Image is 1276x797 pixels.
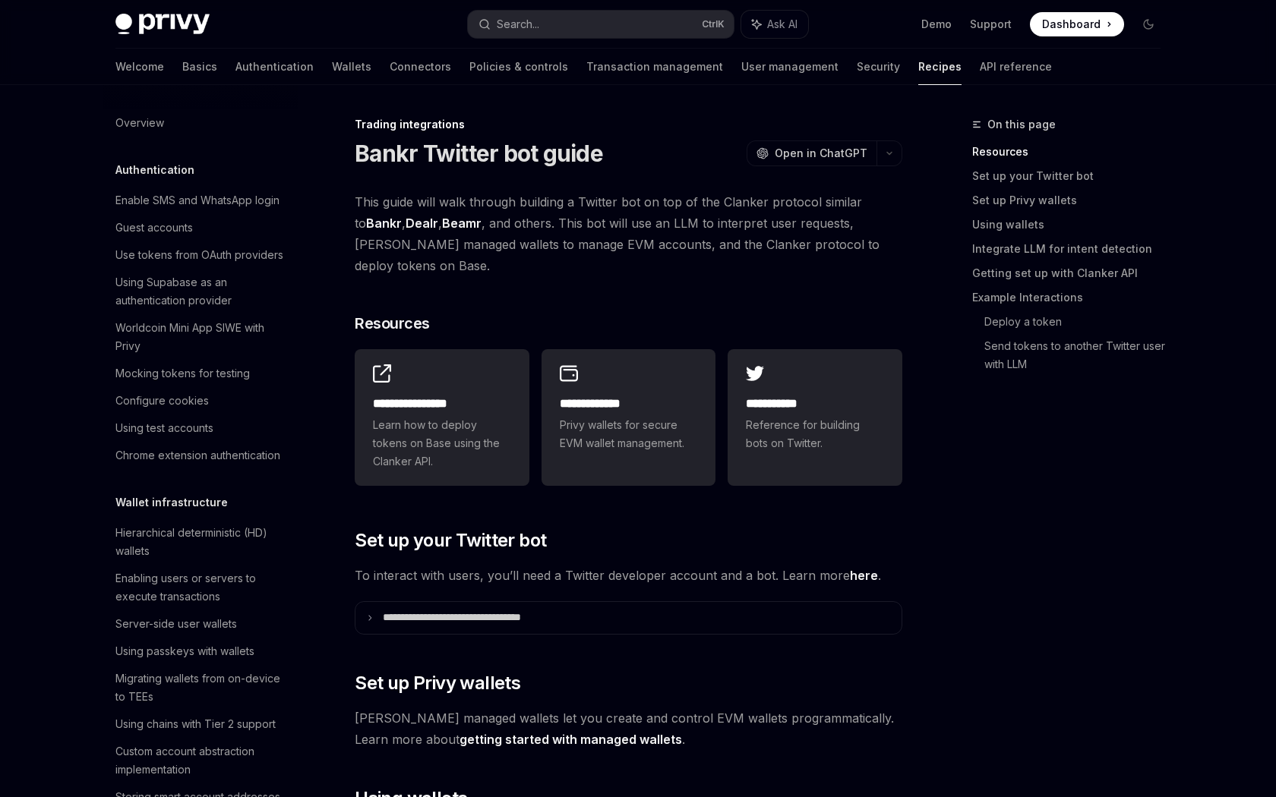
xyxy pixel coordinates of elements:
div: Configure cookies [115,392,209,410]
a: Worldcoin Mini App SIWE with Privy [103,314,298,360]
div: Enable SMS and WhatsApp login [115,191,280,209]
div: Using chains with Tier 2 support [115,715,276,733]
a: Recipes [918,49,962,85]
a: Connectors [390,49,451,85]
a: Bankr [366,216,402,232]
a: getting started with managed wallets [460,732,682,748]
div: Trading integrations [355,117,902,132]
a: Set up your Twitter bot [972,164,1173,188]
div: Search... [497,15,539,33]
a: Support [970,17,1012,32]
h1: Bankr Twitter bot guide [355,140,603,167]
a: Migrating wallets from on-device to TEEs [103,665,298,710]
a: Configure cookies [103,387,298,414]
a: Example Interactions [972,285,1173,310]
span: [PERSON_NAME] managed wallets let you create and control EVM wallets programmatically. Learn more... [355,707,902,750]
a: Transaction management [586,49,723,85]
div: Mocking tokens for testing [115,364,250,383]
div: Chrome extension authentication [115,446,280,465]
a: Policies & controls [469,49,568,85]
a: **** **** *Reference for building bots on Twitter. [728,349,902,486]
a: Hierarchical deterministic (HD) wallets [103,519,298,565]
a: Guest accounts [103,214,298,241]
span: Resources [355,313,430,334]
div: Using passkeys with wallets [115,642,254,660]
a: Enabling users or servers to execute transactions [103,565,298,610]
span: To interact with users, you’ll need a Twitter developer account and a bot. Learn more . [355,565,902,586]
div: Overview [115,114,164,132]
a: Using chains with Tier 2 support [103,710,298,738]
a: Demo [921,17,952,32]
div: Worldcoin Mini App SIWE with Privy [115,319,289,355]
button: Ask AI [741,11,808,38]
span: Open in ChatGPT [775,146,867,161]
a: Set up Privy wallets [972,188,1173,213]
a: here [850,568,878,584]
a: Wallets [332,49,371,85]
span: Set up your Twitter bot [355,528,546,553]
span: On this page [987,115,1056,134]
a: Security [857,49,900,85]
a: Welcome [115,49,164,85]
a: Beamr [442,216,482,232]
span: Set up Privy wallets [355,671,520,695]
div: Custom account abstraction implementation [115,742,289,779]
span: Ctrl K [702,18,725,30]
a: **** **** ***Privy wallets for secure EVM wallet management. [542,349,716,486]
a: Send tokens to another Twitter user with LLM [984,334,1173,376]
span: Learn how to deploy tokens on Base using the Clanker API. [373,416,511,471]
a: Mocking tokens for testing [103,360,298,387]
span: Ask AI [767,17,797,32]
a: Overview [103,109,298,137]
a: **** **** **** *Learn how to deploy tokens on Base using the Clanker API. [355,349,529,486]
button: Toggle dark mode [1136,12,1161,36]
span: Privy wallets for secure EVM wallet management. [560,416,698,452]
div: Migrating wallets from on-device to TEEs [115,669,289,706]
a: API reference [980,49,1052,85]
a: Dashboard [1030,12,1124,36]
a: Enable SMS and WhatsApp login [103,187,298,214]
img: dark logo [115,14,210,35]
a: Integrate LLM for intent detection [972,237,1173,261]
span: This guide will walk through building a Twitter bot on top of the Clanker protocol similar to , ,... [355,191,902,276]
h5: Authentication [115,161,194,179]
a: Getting set up with Clanker API [972,261,1173,285]
a: Using passkeys with wallets [103,638,298,665]
h5: Wallet infrastructure [115,493,228,512]
div: Use tokens from OAuth providers [115,246,283,264]
span: Reference for building bots on Twitter. [746,416,884,452]
div: Server-side user wallets [115,615,237,633]
a: Using Supabase as an authentication provider [103,269,298,314]
a: Chrome extension authentication [103,442,298,469]
div: Guest accounts [115,219,193,237]
a: Deploy a token [984,310,1173,334]
a: User management [741,49,839,85]
div: Enabling users or servers to execute transactions [115,569,289,606]
a: Dealr [406,216,438,232]
div: Using Supabase as an authentication provider [115,273,289,310]
span: Dashboard [1042,17,1101,32]
a: Resources [972,140,1173,164]
a: Authentication [235,49,314,85]
button: Search...CtrlK [468,11,734,38]
a: Basics [182,49,217,85]
a: Using wallets [972,213,1173,237]
button: Open in ChatGPT [747,140,876,166]
a: Use tokens from OAuth providers [103,241,298,269]
a: Server-side user wallets [103,610,298,638]
a: Using test accounts [103,414,298,442]
div: Hierarchical deterministic (HD) wallets [115,524,289,560]
div: Using test accounts [115,419,213,437]
a: Custom account abstraction implementation [103,738,298,783]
